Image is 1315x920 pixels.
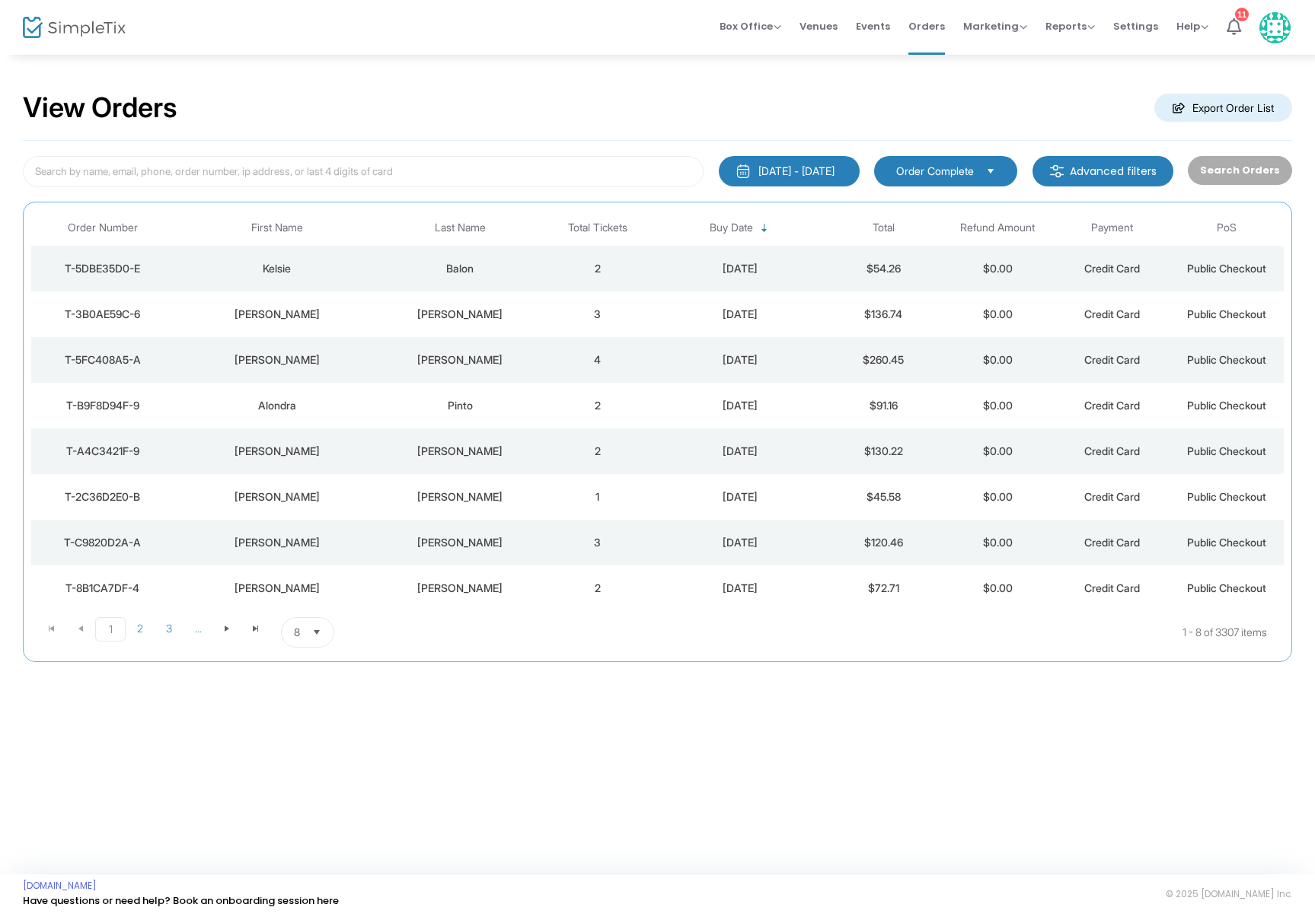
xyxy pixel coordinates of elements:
[1187,490,1266,503] span: Public Checkout
[212,617,241,640] span: Go to the next page
[540,520,654,565] td: 3
[178,261,376,276] div: Kelsie
[23,893,339,908] a: Have questions or need help? Book an onboarding session here
[540,210,654,246] th: Total Tickets
[184,617,212,640] span: Page 4
[1084,444,1140,457] span: Credit Card
[826,428,940,474] td: $130.22
[1084,490,1140,503] span: Credit Card
[963,19,1027,33] span: Marketing
[659,398,822,413] div: 9/12/2025
[826,337,940,383] td: $260.45
[540,428,654,474] td: 2
[659,352,822,368] div: 9/13/2025
[540,337,654,383] td: 4
[659,307,822,322] div: 9/13/2025
[826,565,940,611] td: $72.71
[155,617,184,640] span: Page 3
[758,164,835,179] div: [DATE] - [DATE]
[980,163,1001,180] button: Select
[659,261,822,276] div: 9/13/2025
[940,210,1055,246] th: Refund Amount
[719,156,860,186] button: [DATE] - [DATE]
[540,565,654,611] td: 2
[940,565,1055,611] td: $0.00
[35,307,171,322] div: T-3B0AE59C-6
[95,617,126,641] span: Page 1
[251,221,303,234] span: First Name
[1049,164,1064,179] img: filter
[1084,536,1140,549] span: Credit Card
[1187,399,1266,412] span: Public Checkout
[896,164,974,179] span: Order Complete
[1235,8,1249,21] div: 11
[178,307,376,322] div: Mallory
[306,618,327,647] button: Select
[826,246,940,291] td: $54.26
[1187,581,1266,594] span: Public Checkout
[940,428,1055,474] td: $0.00
[68,221,138,234] span: Order Number
[35,444,171,459] div: T-A4C3421F-9
[241,617,270,640] span: Go to the last page
[178,352,376,368] div: Angela
[540,291,654,337] td: 3
[940,520,1055,565] td: $0.00
[1084,581,1140,594] span: Credit Card
[35,352,171,368] div: T-5FC408A5-A
[1187,536,1266,549] span: Public Checkout
[826,520,940,565] td: $120.46
[826,474,940,520] td: $45.58
[826,210,940,246] th: Total
[940,383,1055,428] td: $0.00
[710,221,753,234] span: Buy Date
[126,617,155,640] span: Page 2
[720,19,781,33] span: Box Office
[384,535,536,550] div: Nichols
[1187,444,1266,457] span: Public Checkout
[1084,307,1140,320] span: Credit Card
[1176,19,1208,33] span: Help
[31,210,1284,611] div: Data table
[856,7,890,46] span: Events
[23,880,97,892] a: [DOMAIN_NAME]
[1166,888,1292,900] span: © 2025 [DOMAIN_NAME] Inc.
[758,222,771,234] span: Sortable
[940,246,1055,291] td: $0.00
[384,444,536,459] div: Riehle
[1113,7,1158,46] span: Settings
[659,581,822,596] div: 9/12/2025
[659,535,822,550] div: 9/12/2025
[486,617,1267,648] kendo-pager-info: 1 - 8 of 3307 items
[35,581,171,596] div: T-8B1CA7DF-4
[1187,307,1266,320] span: Public Checkout
[178,535,376,550] div: Sally
[1091,221,1133,234] span: Payment
[35,535,171,550] div: T-C9820D2A-A
[540,474,654,520] td: 1
[659,489,822,505] div: 9/12/2025
[23,91,177,125] h2: View Orders
[178,581,376,596] div: Steve
[384,307,536,322] div: Maline
[940,337,1055,383] td: $0.00
[250,622,262,635] span: Go to the last page
[908,7,945,46] span: Orders
[35,398,171,413] div: T-B9F8D94F-9
[178,444,376,459] div: Alicia
[1084,262,1140,275] span: Credit Card
[736,164,751,179] img: monthly
[384,261,536,276] div: Balon
[1187,262,1266,275] span: Public Checkout
[221,622,233,635] span: Go to the next page
[940,291,1055,337] td: $0.00
[540,383,654,428] td: 2
[384,352,536,368] div: Diehl
[1154,94,1292,122] m-button: Export Order List
[35,489,171,505] div: T-2C36D2E0-B
[1045,19,1095,33] span: Reports
[178,398,376,413] div: Alondra
[384,581,536,596] div: Mullaney
[1084,399,1140,412] span: Credit Card
[1217,221,1237,234] span: PoS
